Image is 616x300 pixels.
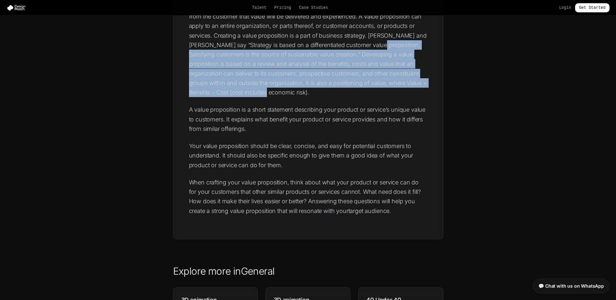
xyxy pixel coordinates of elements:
[252,5,267,10] a: Talent
[559,5,571,10] a: Login
[299,5,328,10] a: Case Studies
[348,207,390,214] a: target audience
[173,265,443,277] h2: Explore more in General
[274,5,291,10] a: Pricing
[6,5,29,11] img: Design Match
[189,105,427,133] p: A value proposition is a short statement describing your product or service’s unique value to cus...
[189,2,427,97] p: A value proposition is a promise of value to be delivered and acknowledged and a belief from the ...
[189,141,427,170] p: Your value proposition should be clear, concise, and easy for potential customers to understand. ...
[533,279,610,294] a: 💬 Chat with us on WhatsApp
[189,178,427,216] p: When crafting your value proposition, think about what your product or service can do for your cu...
[575,3,610,12] a: Get Started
